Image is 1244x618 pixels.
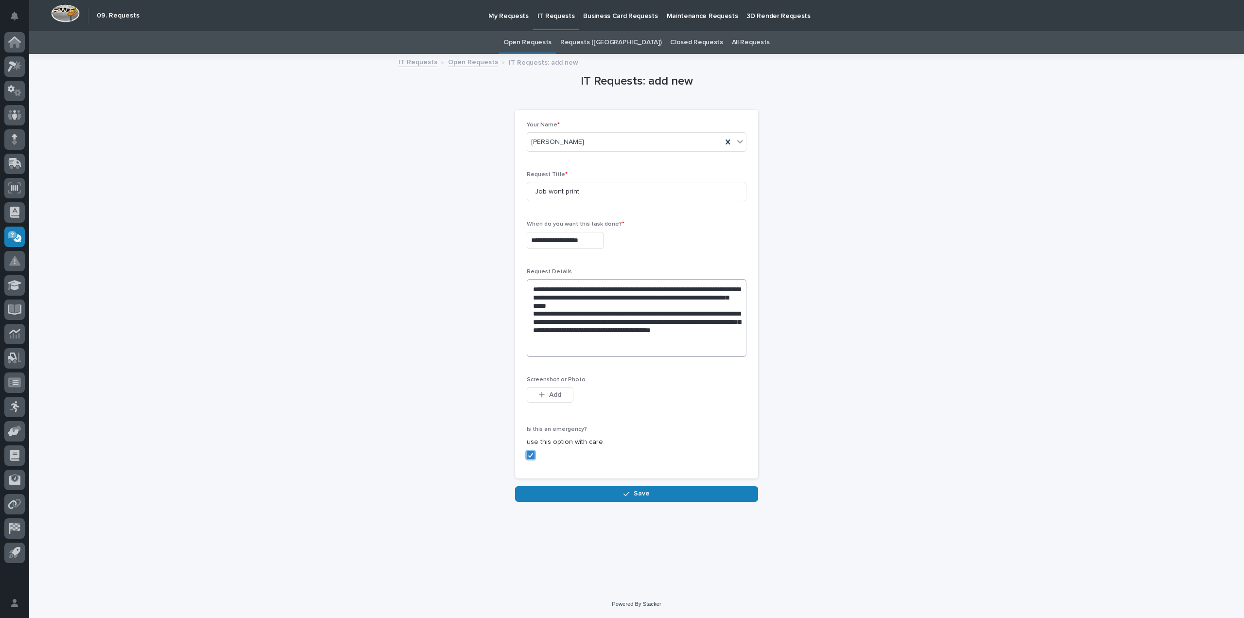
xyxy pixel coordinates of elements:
[515,486,758,502] button: Save
[732,31,770,54] a: All Requests
[515,74,758,88] h1: IT Requests: add new
[527,221,624,227] span: When do you want this task done?
[509,56,578,67] p: IT Requests: add new
[527,426,587,432] span: Is this an emergency?
[527,269,572,275] span: Request Details
[634,489,650,498] span: Save
[549,390,561,399] span: Add
[527,172,568,177] span: Request Title
[527,122,560,128] span: Your Name
[51,4,80,22] img: Workspace Logo
[527,377,586,383] span: Screenshot or Photo
[448,56,498,67] a: Open Requests
[12,12,25,27] div: Notifications
[527,437,746,447] p: use this option with care
[560,31,661,54] a: Requests ([GEOGRAPHIC_DATA])
[531,137,584,147] span: [PERSON_NAME]
[670,31,723,54] a: Closed Requests
[527,387,573,403] button: Add
[398,56,437,67] a: IT Requests
[503,31,552,54] a: Open Requests
[612,601,661,607] a: Powered By Stacker
[4,6,25,26] button: Notifications
[97,12,139,20] h2: 09. Requests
